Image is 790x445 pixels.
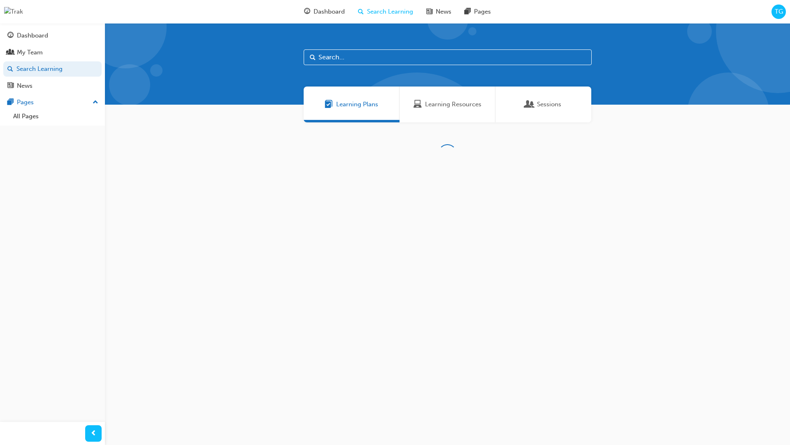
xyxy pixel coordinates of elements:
[7,99,14,106] span: pages-icon
[495,87,591,122] a: SessionsSessions
[297,3,351,20] a: guage-iconDashboard
[10,110,102,123] a: All Pages
[358,7,364,17] span: search-icon
[7,49,14,56] span: people-icon
[7,32,14,40] span: guage-icon
[314,7,345,16] span: Dashboard
[436,7,451,16] span: News
[91,429,97,439] span: prev-icon
[420,3,458,20] a: news-iconNews
[351,3,420,20] a: search-iconSearch Learning
[304,87,400,122] a: Learning PlansLearning Plans
[17,31,48,40] div: Dashboard
[3,95,102,110] button: Pages
[3,45,102,60] a: My Team
[17,81,33,91] div: News
[537,100,561,109] span: Sessions
[458,3,497,20] a: pages-iconPages
[474,7,491,16] span: Pages
[17,98,34,107] div: Pages
[336,100,378,109] span: Learning Plans
[4,7,23,16] img: Trak
[7,82,14,90] span: news-icon
[310,53,316,62] span: Search
[775,7,783,16] span: TG
[425,100,481,109] span: Learning Resources
[17,48,43,57] div: My Team
[465,7,471,17] span: pages-icon
[304,7,310,17] span: guage-icon
[525,100,534,109] span: Sessions
[414,100,422,109] span: Learning Resources
[400,87,495,122] a: Learning ResourcesLearning Resources
[7,66,13,73] span: search-icon
[304,49,592,65] input: Search...
[325,100,333,109] span: Learning Plans
[93,97,98,108] span: up-icon
[3,61,102,77] a: Search Learning
[426,7,432,17] span: news-icon
[367,7,413,16] span: Search Learning
[3,26,102,95] button: DashboardMy TeamSearch LearningNews
[771,5,786,19] button: TG
[3,78,102,94] a: News
[3,28,102,43] a: Dashboard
